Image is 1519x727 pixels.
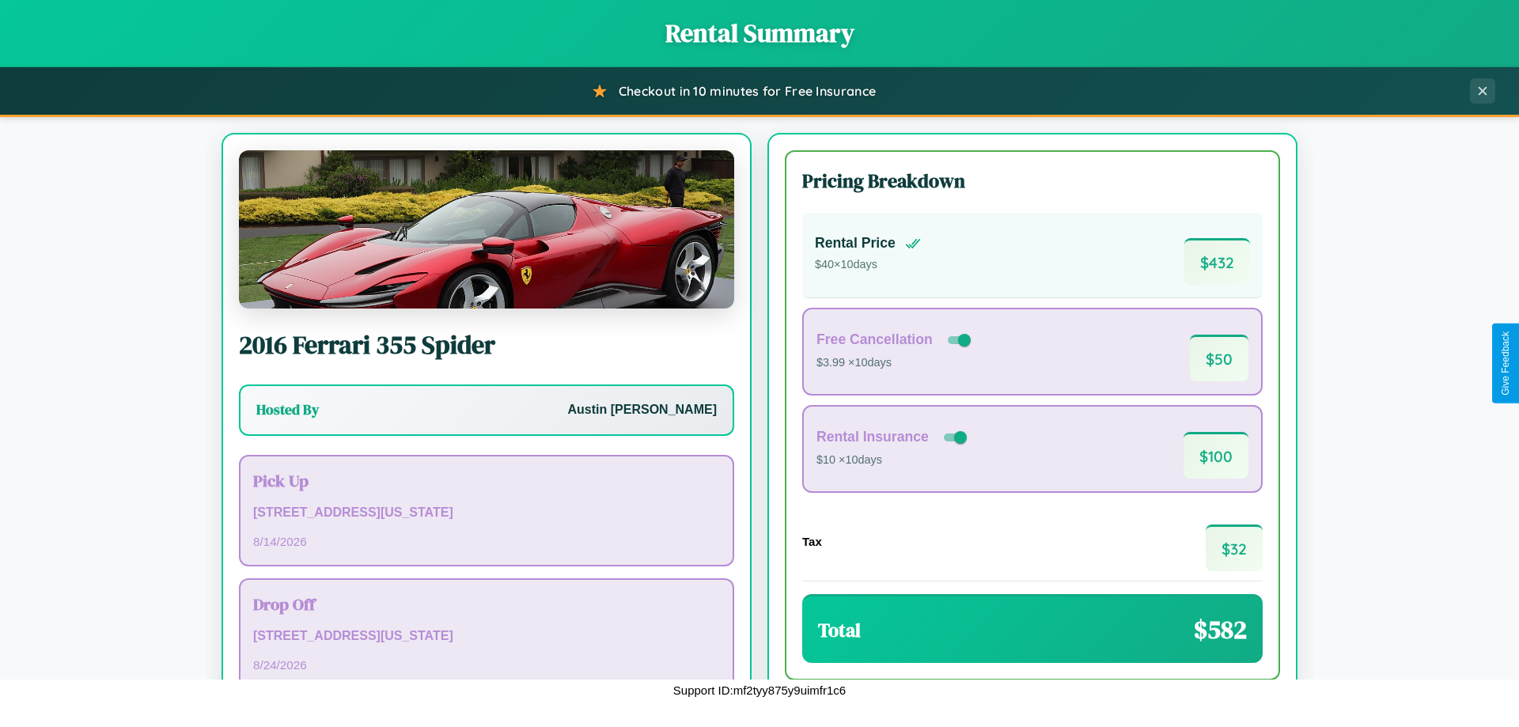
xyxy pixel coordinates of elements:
[253,654,720,676] p: 8 / 24 / 2026
[815,255,921,275] p: $ 40 × 10 days
[256,400,319,419] h3: Hosted By
[1190,335,1248,381] span: $ 50
[673,680,846,701] p: Support ID: mf2tyy875y9uimfr1c6
[818,617,861,643] h3: Total
[239,150,734,309] img: Ferrari 355 Spider
[1184,238,1250,285] span: $ 432
[1500,331,1511,396] div: Give Feedback
[816,331,933,348] h4: Free Cancellation
[239,328,734,362] h2: 2016 Ferrari 355 Spider
[253,531,720,552] p: 8 / 14 / 2026
[802,168,1263,194] h3: Pricing Breakdown
[1206,524,1263,571] span: $ 32
[619,83,876,99] span: Checkout in 10 minutes for Free Insurance
[1184,432,1248,479] span: $ 100
[1194,612,1247,647] span: $ 582
[253,502,720,524] p: [STREET_ADDRESS][US_STATE]
[816,450,970,471] p: $10 × 10 days
[568,399,717,422] p: Austin [PERSON_NAME]
[816,429,929,445] h4: Rental Insurance
[253,469,720,492] h3: Pick Up
[802,535,822,548] h4: Tax
[815,235,896,252] h4: Rental Price
[16,16,1503,51] h1: Rental Summary
[253,593,720,615] h3: Drop Off
[253,625,720,648] p: [STREET_ADDRESS][US_STATE]
[816,353,974,373] p: $3.99 × 10 days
